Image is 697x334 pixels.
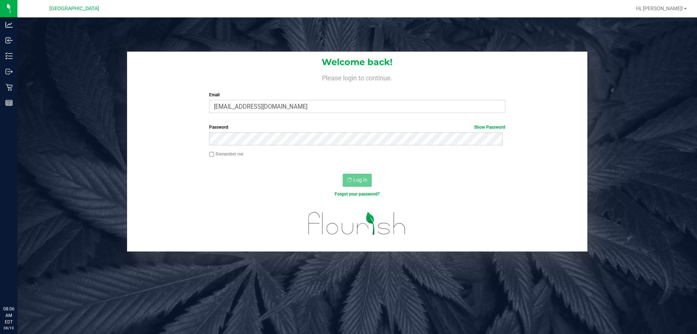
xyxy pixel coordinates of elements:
[209,125,228,130] span: Password
[5,84,13,91] inline-svg: Retail
[127,57,587,67] h1: Welcome back!
[3,306,14,325] p: 08:06 AM EDT
[5,99,13,106] inline-svg: Reports
[209,151,243,157] label: Remember me
[5,21,13,28] inline-svg: Analytics
[5,68,13,75] inline-svg: Outbound
[343,174,372,187] button: Log In
[335,192,380,197] a: Forgot your password?
[474,125,505,130] a: Show Password
[49,5,99,12] span: [GEOGRAPHIC_DATA]
[209,152,214,157] input: Remember me
[5,37,13,44] inline-svg: Inbound
[127,73,587,81] h4: Please login to continue.
[353,177,367,183] span: Log In
[636,5,683,11] span: Hi, [PERSON_NAME]!
[299,205,415,242] img: flourish_logo.svg
[3,325,14,331] p: 08/19
[209,92,505,98] label: Email
[5,52,13,60] inline-svg: Inventory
